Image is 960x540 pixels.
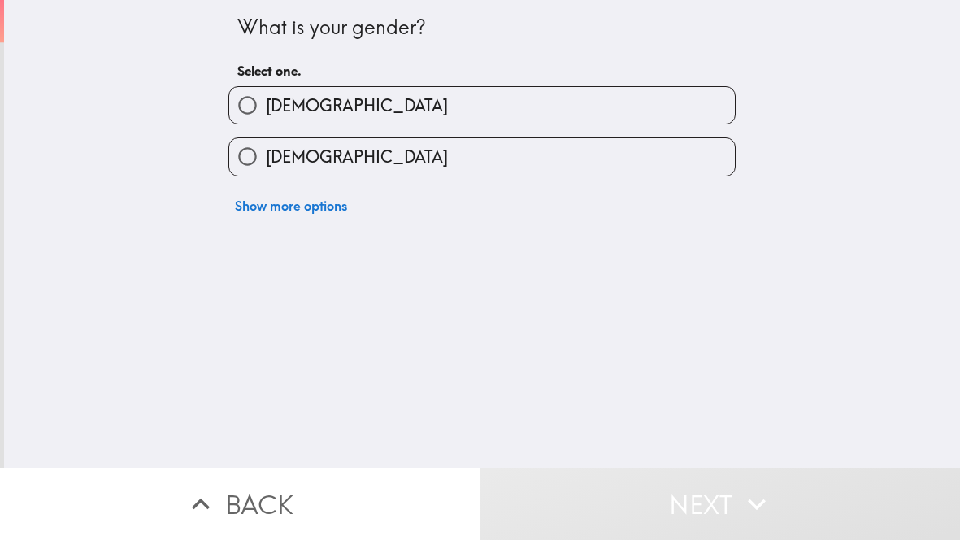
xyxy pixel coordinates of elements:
[229,138,735,175] button: [DEMOGRAPHIC_DATA]
[229,87,735,124] button: [DEMOGRAPHIC_DATA]
[237,14,727,41] div: What is your gender?
[237,62,727,80] h6: Select one.
[266,146,448,168] span: [DEMOGRAPHIC_DATA]
[228,189,354,222] button: Show more options
[266,94,448,117] span: [DEMOGRAPHIC_DATA]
